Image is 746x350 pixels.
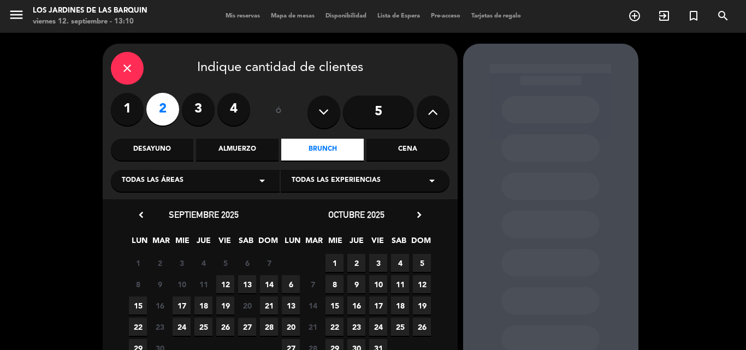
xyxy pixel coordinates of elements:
span: 17 [173,296,191,315]
span: MAR [305,234,323,252]
span: LUN [131,234,149,252]
label: 1 [111,93,144,126]
div: Desayuno [111,139,193,161]
span: Disponibilidad [320,13,372,19]
span: 5 [216,254,234,272]
span: Tarjetas de regalo [466,13,526,19]
span: 1 [325,254,344,272]
i: exit_to_app [658,9,671,22]
span: septiembre 2025 [169,209,239,220]
button: menu [8,7,25,27]
span: 25 [194,318,212,336]
span: 6 [282,275,300,293]
span: 9 [347,275,365,293]
span: JUE [194,234,212,252]
span: 12 [216,275,234,293]
span: 26 [216,318,234,336]
span: MIE [173,234,191,252]
span: 26 [413,318,431,336]
i: menu [8,7,25,23]
i: search [717,9,730,22]
span: 14 [260,275,278,293]
span: 2 [347,254,365,272]
span: Todas las áreas [122,175,183,186]
span: Mapa de mesas [265,13,320,19]
i: turned_in_not [687,9,700,22]
div: Brunch [281,139,364,161]
span: SAB [237,234,255,252]
label: 4 [217,93,250,126]
span: JUE [347,234,365,252]
span: 3 [369,254,387,272]
span: 10 [173,275,191,293]
i: close [121,62,134,75]
span: 18 [194,296,212,315]
span: 23 [347,318,365,336]
span: 22 [129,318,147,336]
span: Mis reservas [220,13,265,19]
i: add_circle_outline [628,9,641,22]
div: Los jardines de las barquin [33,5,147,16]
span: 18 [391,296,409,315]
span: 4 [194,254,212,272]
span: 16 [151,296,169,315]
span: 4 [391,254,409,272]
i: chevron_right [413,209,425,221]
span: 24 [369,318,387,336]
span: 23 [151,318,169,336]
span: 20 [282,318,300,336]
span: 14 [304,296,322,315]
span: 15 [325,296,344,315]
span: 7 [304,275,322,293]
span: VIE [369,234,387,252]
span: 8 [129,275,147,293]
span: LUN [283,234,301,252]
span: 6 [238,254,256,272]
div: ó [261,93,297,131]
span: octubre 2025 [328,209,384,220]
span: DOM [411,234,429,252]
label: 3 [182,93,215,126]
span: 19 [216,296,234,315]
span: 13 [282,296,300,315]
span: Lista de Espera [372,13,425,19]
span: 15 [129,296,147,315]
div: Indique cantidad de clientes [111,52,449,85]
span: DOM [258,234,276,252]
div: Almuerzo [196,139,279,161]
i: arrow_drop_down [425,174,439,187]
span: 3 [173,254,191,272]
i: arrow_drop_down [256,174,269,187]
span: SAB [390,234,408,252]
span: Todas las experiencias [292,175,381,186]
span: 13 [238,275,256,293]
span: 17 [369,296,387,315]
span: 24 [173,318,191,336]
span: 11 [391,275,409,293]
span: 21 [260,296,278,315]
span: 25 [391,318,409,336]
span: 12 [413,275,431,293]
div: Cena [366,139,449,161]
span: MIE [326,234,344,252]
span: Pre-acceso [425,13,466,19]
i: chevron_left [135,209,147,221]
span: 16 [347,296,365,315]
span: 10 [369,275,387,293]
span: 20 [238,296,256,315]
span: 11 [194,275,212,293]
span: 28 [260,318,278,336]
span: 8 [325,275,344,293]
span: 7 [260,254,278,272]
span: 1 [129,254,147,272]
span: 19 [413,296,431,315]
span: 22 [325,318,344,336]
span: 5 [413,254,431,272]
label: 2 [146,93,179,126]
div: viernes 12. septiembre - 13:10 [33,16,147,27]
span: MAR [152,234,170,252]
span: 2 [151,254,169,272]
span: 21 [304,318,322,336]
span: 27 [238,318,256,336]
span: VIE [216,234,234,252]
